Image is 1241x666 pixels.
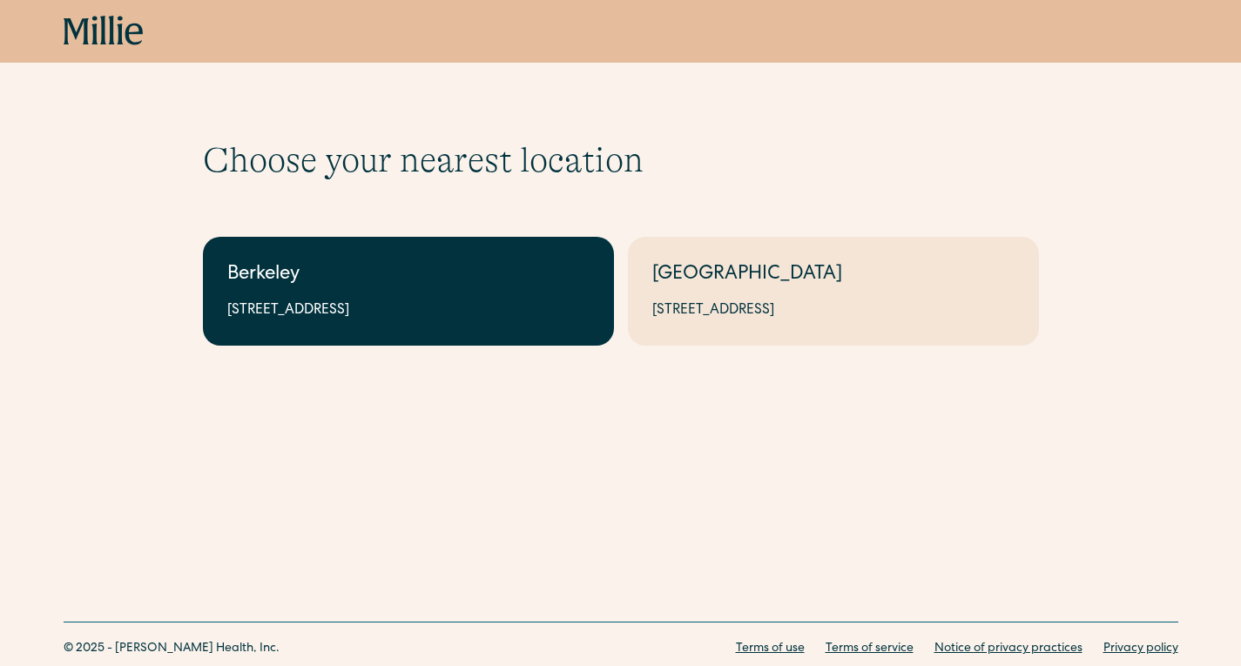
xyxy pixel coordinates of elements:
h1: Choose your nearest location [203,139,1039,181]
div: [GEOGRAPHIC_DATA] [652,261,1015,290]
a: Terms of service [826,640,914,658]
div: [STREET_ADDRESS] [227,300,590,321]
a: Notice of privacy practices [934,640,1083,658]
div: Berkeley [227,261,590,290]
a: Terms of use [736,640,805,658]
a: Privacy policy [1103,640,1178,658]
div: [STREET_ADDRESS] [652,300,1015,321]
div: © 2025 - [PERSON_NAME] Health, Inc. [64,640,280,658]
a: [GEOGRAPHIC_DATA][STREET_ADDRESS] [628,237,1039,346]
a: Berkeley[STREET_ADDRESS] [203,237,614,346]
